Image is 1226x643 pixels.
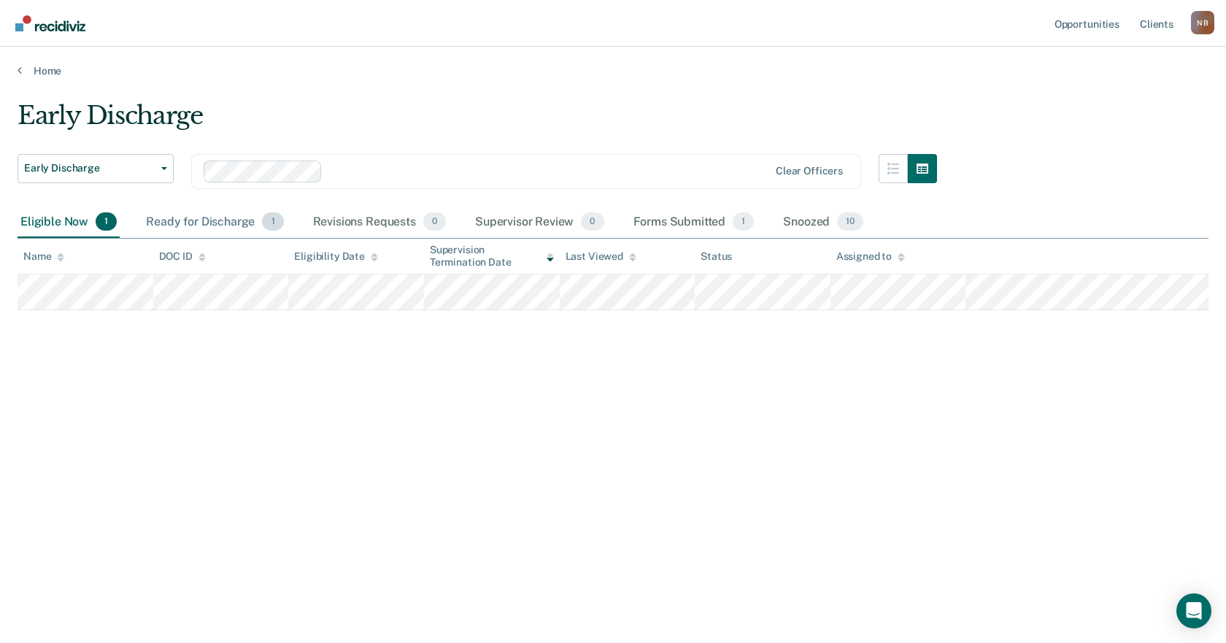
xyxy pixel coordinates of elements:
[1176,593,1211,628] div: Open Intercom Messenger
[1191,11,1214,34] div: N B
[96,212,117,231] span: 1
[159,250,206,263] div: DOC ID
[733,212,754,231] span: 1
[294,250,378,263] div: Eligibility Date
[566,250,636,263] div: Last Viewed
[581,212,604,231] span: 0
[18,101,937,142] div: Early Discharge
[423,212,446,231] span: 0
[18,207,120,239] div: Eligible Now1
[776,165,843,177] div: Clear officers
[18,154,174,183] button: Early Discharge
[631,207,757,239] div: Forms Submitted1
[15,15,85,31] img: Recidiviz
[780,207,866,239] div: Snoozed10
[24,162,155,174] span: Early Discharge
[262,212,283,231] span: 1
[836,250,905,263] div: Assigned to
[18,64,1208,77] a: Home
[430,244,554,269] div: Supervision Termination Date
[143,207,286,239] div: Ready for Discharge1
[310,207,449,239] div: Revisions Requests0
[837,212,863,231] span: 10
[23,250,64,263] div: Name
[472,207,607,239] div: Supervisor Review0
[701,250,732,263] div: Status
[1191,11,1214,34] button: Profile dropdown button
